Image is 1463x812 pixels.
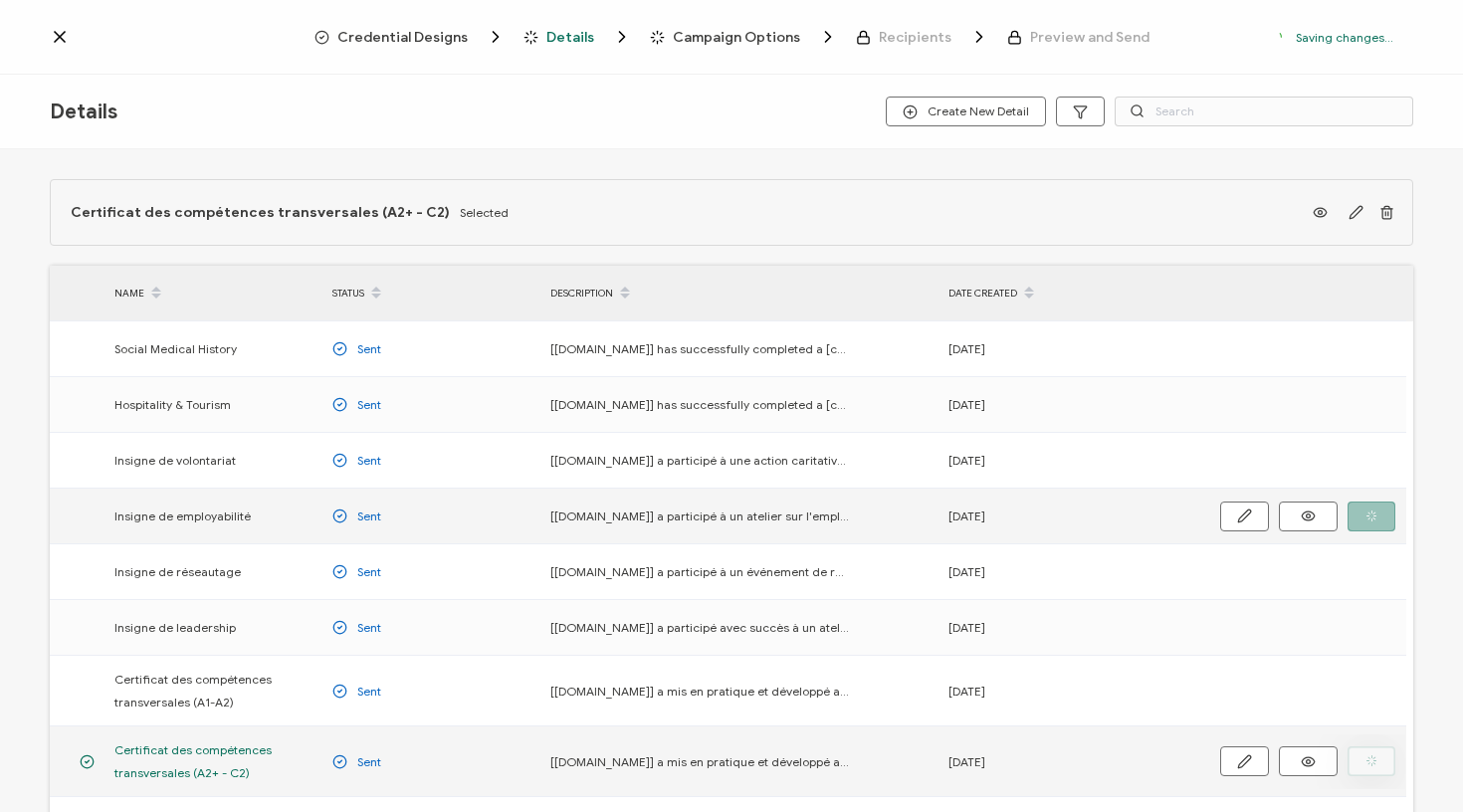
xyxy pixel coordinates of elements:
[550,560,849,583] span: [[DOMAIN_NAME]] a participé à un événement de réseautage à [school]
[50,100,117,124] span: Details
[939,680,1156,703] div: [DATE]
[114,449,236,472] span: Insigne de volontariat
[673,30,800,45] span: Campaign Options
[550,449,849,472] span: [[DOMAIN_NAME]] a participé à une action caritative à [school].
[550,750,849,773] span: [[DOMAIN_NAME]] a mis en pratique et développé avec succès les compétences transversales suivante...
[1030,30,1149,45] span: Preview and Send
[357,393,381,416] span: Sent
[114,560,241,583] span: Insigne de réseautage
[114,393,231,416] span: Hospitality & Tourism
[337,30,468,45] span: Credential Designs
[650,27,838,47] span: Campaign Options
[1296,30,1393,45] p: Saving changes...
[314,27,506,47] span: Credential Designs
[357,560,381,583] span: Sent
[939,393,1156,416] div: [DATE]
[322,277,540,310] div: STATUS
[1007,30,1149,45] span: Preview and Send
[856,27,989,47] span: Recipients
[71,204,450,221] span: Certificat des compétences transversales (A2+ - C2)
[540,277,939,310] div: DESCRIPTION
[114,337,237,360] span: Social Medical History
[550,616,849,639] span: [[DOMAIN_NAME]] a participé avec succès à un atelier développant son leadership à [school]
[550,680,849,703] span: [[DOMAIN_NAME]] a mis en pratique et développé avec succès les compétences transversales suivante...
[886,97,1046,126] button: Create New Detail
[357,750,381,773] span: Sent
[939,560,1156,583] div: [DATE]
[104,277,322,310] div: NAME
[460,205,509,220] span: Selected
[939,750,1156,773] div: [DATE]
[903,104,1029,119] span: Create New Detail
[114,505,251,527] span: Insigne de employabilité
[114,738,313,784] span: Certificat des compétences transversales (A2+ - C2)
[1363,716,1463,812] div: Виджет чата
[939,449,1156,472] div: [DATE]
[357,337,381,360] span: Sent
[114,668,313,713] span: Certificat des compétences transversales (A1-A2)
[314,27,1149,47] div: Breadcrumb
[939,505,1156,527] div: [DATE]
[357,449,381,472] span: Sent
[550,337,849,360] span: [[DOMAIN_NAME]] has successfully completed a [course-name] programme at [school].
[546,30,594,45] span: Details
[523,27,632,47] span: Details
[939,277,1156,310] div: DATE CREATED
[357,505,381,527] span: Sent
[550,393,849,416] span: [[DOMAIN_NAME]] has successfully completed a [course-name] programme at [school].
[879,30,951,45] span: Recipients
[357,616,381,639] span: Sent
[357,680,381,703] span: Sent
[1115,97,1413,126] input: Search
[939,337,1156,360] div: [DATE]
[550,505,849,527] span: [[DOMAIN_NAME]] a participé à un atelier sur l'employabilité à [school]
[114,616,236,639] span: Insigne de leadership
[1363,716,1463,812] iframe: Chat Widget
[939,616,1156,639] div: [DATE]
